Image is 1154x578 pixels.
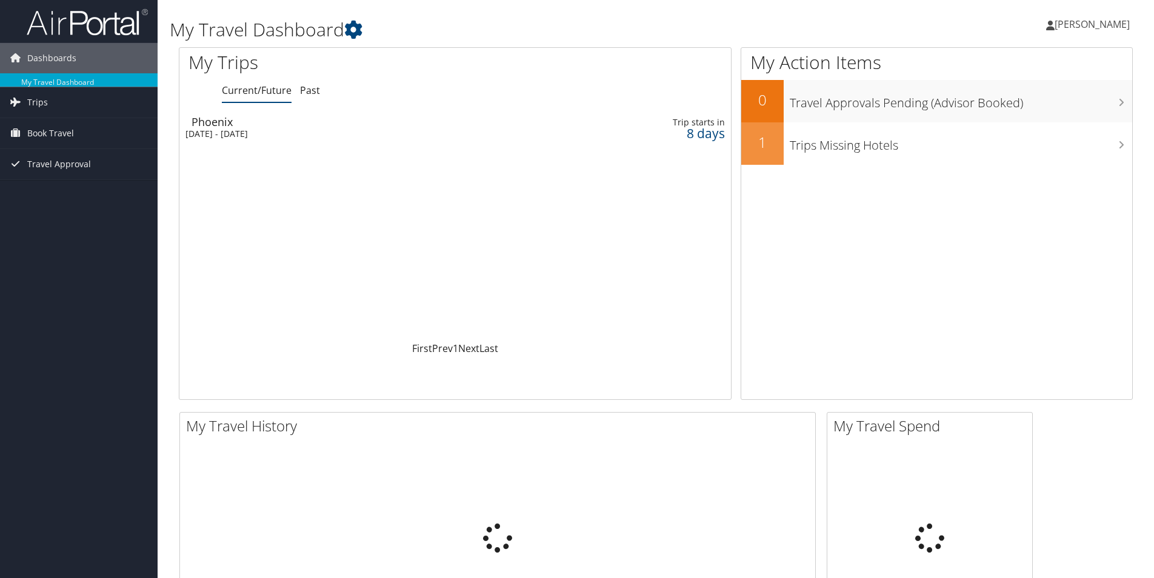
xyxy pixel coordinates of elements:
[741,122,1132,165] a: 1Trips Missing Hotels
[790,131,1132,154] h3: Trips Missing Hotels
[432,342,453,355] a: Prev
[222,84,292,97] a: Current/Future
[790,88,1132,111] h3: Travel Approvals Pending (Advisor Booked)
[741,132,784,153] h2: 1
[186,416,815,436] h2: My Travel History
[833,416,1032,436] h2: My Travel Spend
[601,117,725,128] div: Trip starts in
[412,342,432,355] a: First
[188,50,492,75] h1: My Trips
[1046,6,1142,42] a: [PERSON_NAME]
[479,342,498,355] a: Last
[1055,18,1130,31] span: [PERSON_NAME]
[27,8,148,36] img: airportal-logo.png
[185,128,526,139] div: [DATE] - [DATE]
[27,87,48,118] span: Trips
[601,128,725,139] div: 8 days
[453,342,458,355] a: 1
[170,17,818,42] h1: My Travel Dashboard
[27,118,74,148] span: Book Travel
[27,43,76,73] span: Dashboards
[27,149,91,179] span: Travel Approval
[192,116,532,127] div: Phoenix
[300,84,320,97] a: Past
[741,50,1132,75] h1: My Action Items
[741,90,784,110] h2: 0
[458,342,479,355] a: Next
[741,80,1132,122] a: 0Travel Approvals Pending (Advisor Booked)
